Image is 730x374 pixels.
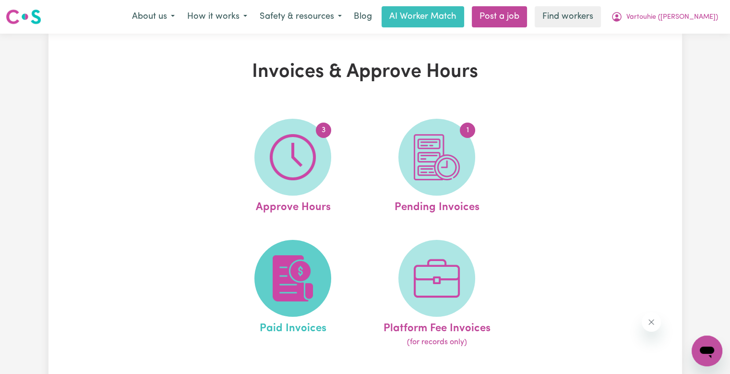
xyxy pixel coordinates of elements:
[6,6,41,28] a: Careseekers logo
[126,7,181,27] button: About us
[368,240,506,349] a: Platform Fee Invoices(for records only)
[626,12,718,23] span: Vartouhie ([PERSON_NAME])
[692,336,722,366] iframe: Button to launch messaging window
[535,6,601,27] a: Find workers
[253,7,348,27] button: Safety & resources
[160,61,571,84] h1: Invoices & Approve Hours
[255,196,330,216] span: Approve Hours
[260,317,326,337] span: Paid Invoices
[382,6,464,27] a: AI Worker Match
[224,240,362,349] a: Paid Invoices
[472,6,527,27] a: Post a job
[316,123,331,138] span: 3
[605,7,724,27] button: My Account
[6,7,58,14] span: Need any help?
[395,196,479,216] span: Pending Invoices
[642,312,661,332] iframe: Close message
[6,8,41,25] img: Careseekers logo
[460,123,475,138] span: 1
[181,7,253,27] button: How it works
[348,6,378,27] a: Blog
[368,119,506,216] a: Pending Invoices
[224,119,362,216] a: Approve Hours
[407,337,467,348] span: (for records only)
[383,317,491,337] span: Platform Fee Invoices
